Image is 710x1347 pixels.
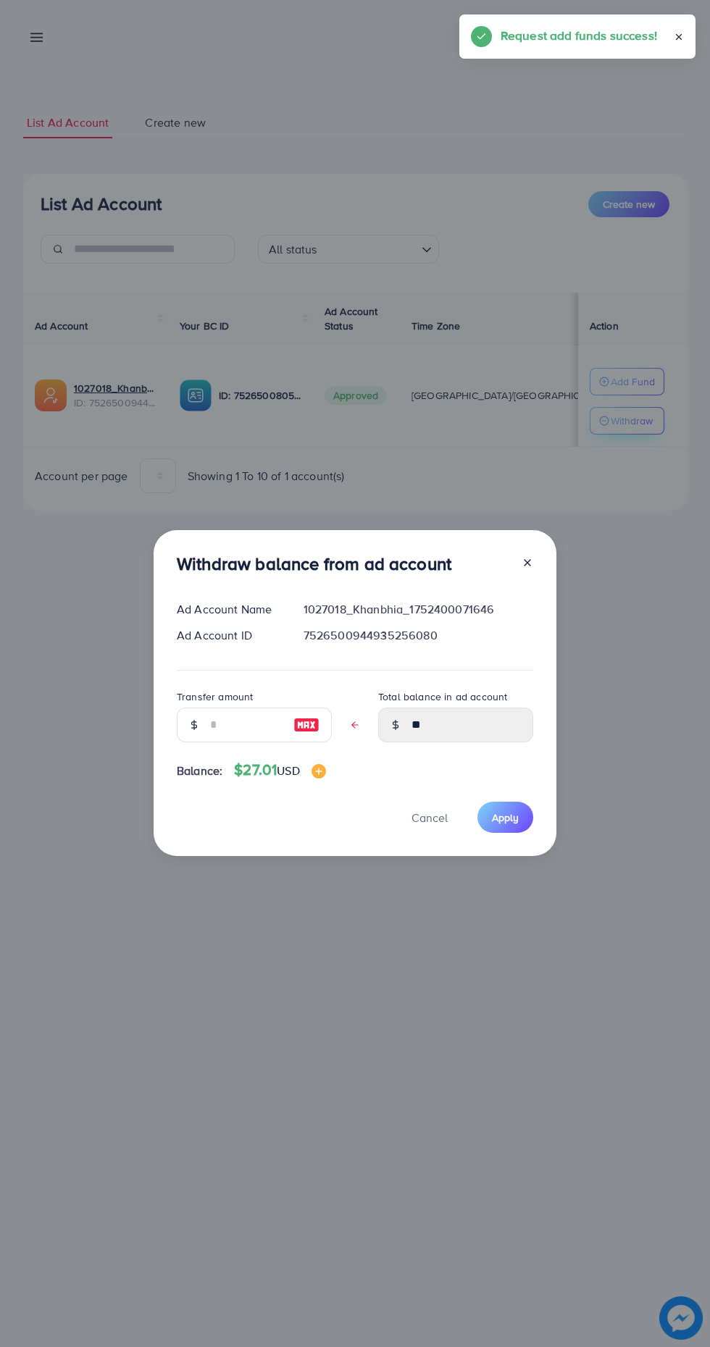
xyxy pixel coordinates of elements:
[312,764,326,779] img: image
[501,26,657,45] h5: Request add funds success!
[412,810,448,826] span: Cancel
[292,601,545,618] div: 1027018_Khanbhia_1752400071646
[177,689,253,704] label: Transfer amount
[293,716,319,734] img: image
[477,802,533,833] button: Apply
[277,763,299,779] span: USD
[292,627,545,644] div: 7526500944935256080
[165,601,292,618] div: Ad Account Name
[177,763,222,779] span: Balance:
[378,689,507,704] label: Total balance in ad account
[165,627,292,644] div: Ad Account ID
[177,553,451,574] h3: Withdraw balance from ad account
[492,810,519,825] span: Apply
[393,802,466,833] button: Cancel
[234,761,325,779] h4: $27.01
